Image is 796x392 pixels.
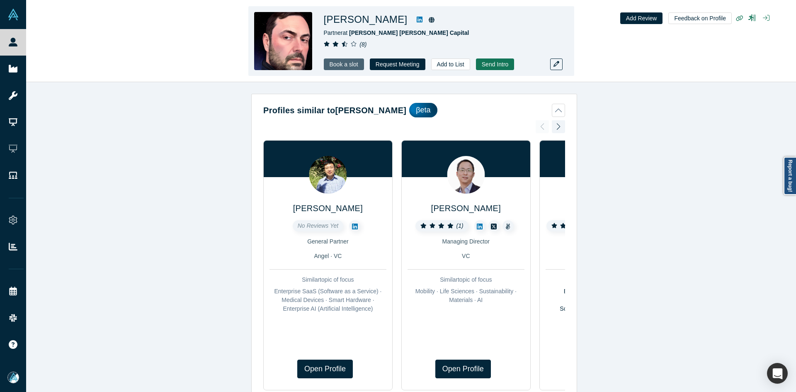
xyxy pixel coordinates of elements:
a: Book a slot [324,58,364,70]
span: No Reviews Yet [298,222,339,229]
img: Mia Scott's Account [7,372,19,383]
button: Send Intro [476,58,514,70]
span: Enterprise SaaS (Software as a Service) · Medical Devices · Smart Hardware · Enterprise AI (Artif... [274,288,381,312]
span: Mobility · Life Sciences · Sustainability · Materials · AI [415,288,517,303]
a: [PERSON_NAME] [PERSON_NAME] Capital [349,29,469,36]
a: Open Profile [435,360,491,378]
div: Similar topic of focus [269,275,386,284]
button: Profiles similar to[PERSON_NAME]βeta [263,103,565,117]
a: [PERSON_NAME] [431,204,501,213]
img: HoChan Lee's Profile Image [447,156,485,194]
a: Report a bug! [784,157,796,195]
button: Feedback on Profile [668,12,732,24]
button: Request Meeting [370,58,425,70]
a: [PERSON_NAME] [293,204,363,213]
div: βeta [409,103,437,117]
div: VC [408,252,524,261]
i: ( 8 ) [359,41,366,48]
i: ( 1 ) [456,222,464,229]
img: Richard Svinkin's Profile Image [254,12,312,70]
div: Similar topic of focus [408,275,524,284]
div: Angel · Strategic Investor [546,252,663,261]
button: Add to List [431,58,470,70]
div: Angel · VC [269,252,386,261]
h2: Profiles similar to [PERSON_NAME] [263,104,406,117]
div: Similar topic of focus [546,275,663,284]
span: General Partner [307,238,349,245]
a: Open Profile [297,360,353,378]
div: Biotech (Biotechnology) · SaaS (Software as a Service) · Data Science · ML (Machine Learning) · F... [546,287,663,322]
span: Managing Director [442,238,490,245]
h1: [PERSON_NAME] [324,12,408,27]
button: Add Review [620,12,663,24]
img: Alchemist Vault Logo [7,9,19,20]
img: Jim Mao's Profile Image [309,156,347,194]
span: Partner at [324,29,469,36]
